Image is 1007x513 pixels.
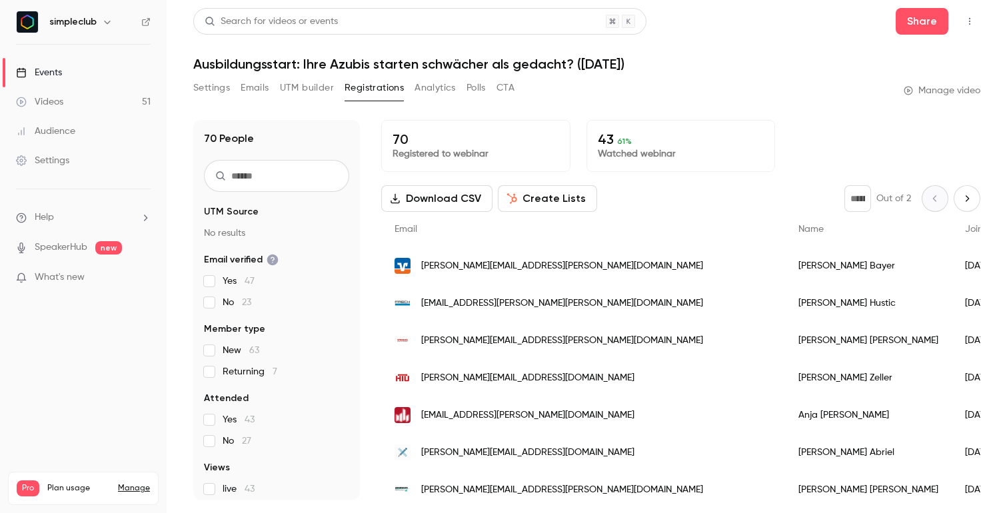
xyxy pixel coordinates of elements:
[954,185,980,212] button: Next page
[345,77,404,99] button: Registrations
[421,296,703,310] span: [EMAIL_ADDRESS][PERSON_NAME][PERSON_NAME][DOMAIN_NAME]
[421,259,703,273] span: [PERSON_NAME][EMAIL_ADDRESS][PERSON_NAME][DOMAIN_NAME]
[17,11,38,33] img: simpleclub
[242,298,251,307] span: 23
[395,295,411,311] img: frech.com
[135,272,151,284] iframe: Noticeable Trigger
[785,284,952,322] div: [PERSON_NAME] Hustic
[395,482,411,498] img: bremskerl.de
[395,332,411,348] img: strabag.com
[876,192,911,205] p: Out of 2
[467,77,486,99] button: Polls
[245,276,255,286] span: 47
[204,253,279,266] span: Email verified
[223,434,251,448] span: No
[17,480,39,496] span: Pro
[965,225,1006,234] span: Join date
[204,131,254,147] h1: 70 People
[241,77,269,99] button: Emails
[16,66,62,79] div: Events
[598,131,764,147] p: 43
[35,241,87,255] a: SpeakerHub
[249,346,259,355] span: 63
[598,147,764,161] p: Watched webinar
[421,371,634,385] span: [PERSON_NAME][EMAIL_ADDRESS][DOMAIN_NAME]
[785,396,952,434] div: Anja [PERSON_NAME]
[16,125,75,138] div: Audience
[35,270,85,284] span: What's new
[223,274,255,288] span: Yes
[785,359,952,396] div: [PERSON_NAME] Zeller
[16,95,63,109] div: Videos
[204,461,230,474] span: Views
[95,241,122,255] span: new
[280,77,334,99] button: UTM builder
[223,296,251,309] span: No
[223,365,277,378] span: Returning
[245,484,255,494] span: 43
[395,370,411,386] img: htu-haertetechnik.de
[395,258,411,274] img: volksbank-rottweil.de
[193,56,980,72] h1: Ausbildungsstart: Ihre Azubis starten schwächer als gedacht? ([DATE])
[205,15,338,29] div: Search for videos or events
[498,185,597,212] button: Create Lists
[415,77,456,99] button: Analytics
[273,367,277,376] span: 7
[421,446,634,460] span: [PERSON_NAME][EMAIL_ADDRESS][DOMAIN_NAME]
[497,77,514,99] button: CTA
[395,407,411,423] img: haertecenter.de
[785,471,952,508] div: [PERSON_NAME] [PERSON_NAME]
[204,392,249,405] span: Attended
[904,84,980,97] a: Manage video
[118,483,150,494] a: Manage
[204,205,259,219] span: UTM Source
[35,211,54,225] span: Help
[204,322,265,336] span: Member type
[785,322,952,359] div: [PERSON_NAME] [PERSON_NAME]
[785,247,952,284] div: [PERSON_NAME] Bayer
[421,483,703,497] span: [PERSON_NAME][EMAIL_ADDRESS][PERSON_NAME][DOMAIN_NAME]
[395,444,411,460] img: s-akaby.de
[245,415,255,424] span: 43
[381,185,493,212] button: Download CSV
[193,77,230,99] button: Settings
[395,225,417,234] span: Email
[204,227,349,240] p: No results
[223,344,259,357] span: New
[421,408,634,422] span: [EMAIL_ADDRESS][PERSON_NAME][DOMAIN_NAME]
[785,434,952,471] div: [PERSON_NAME] Abriel
[16,154,69,167] div: Settings
[896,8,948,35] button: Share
[47,483,110,494] span: Plan usage
[393,131,559,147] p: 70
[16,211,151,225] li: help-dropdown-opener
[393,147,559,161] p: Registered to webinar
[242,436,251,446] span: 27
[223,413,255,426] span: Yes
[421,334,703,348] span: [PERSON_NAME][EMAIL_ADDRESS][PERSON_NAME][DOMAIN_NAME]
[49,15,97,29] h6: simpleclub
[617,137,632,146] span: 61 %
[798,225,824,234] span: Name
[223,482,255,496] span: live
